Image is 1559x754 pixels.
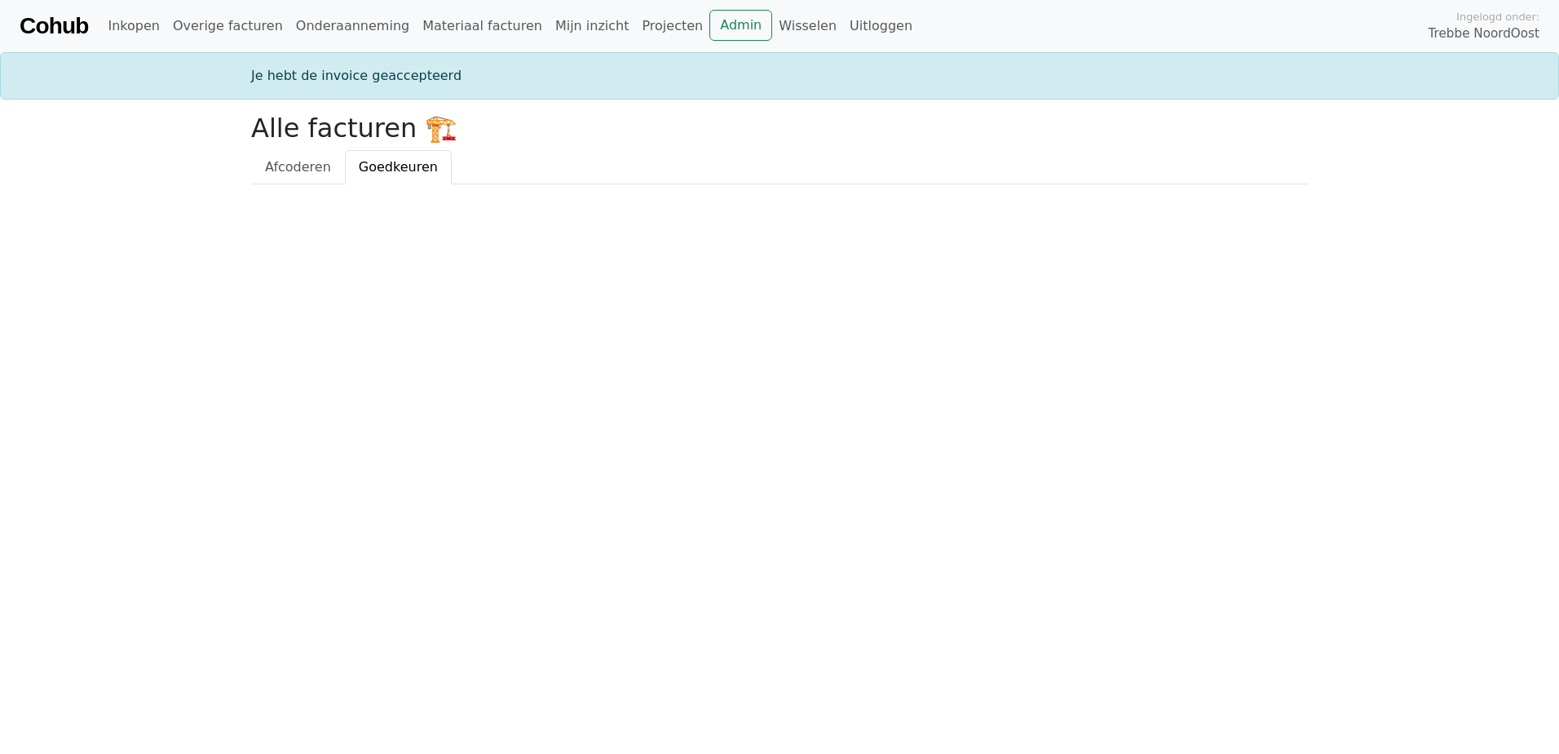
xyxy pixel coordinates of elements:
a: Inkopen [101,10,166,42]
a: Onderaanneming [289,10,416,42]
a: Cohub [20,7,88,46]
a: Goedkeuren [345,150,452,184]
a: Mijn inzicht [549,10,636,42]
div: Je hebt de invoice geaccepteerd [241,66,1318,86]
a: Uitloggen [843,10,919,42]
a: Afcoderen [251,150,345,184]
a: Materiaal facturen [416,10,549,42]
h2: Alle facturen 🏗️ [251,113,1308,144]
span: Afcoderen [265,159,331,175]
a: Overige facturen [166,10,289,42]
a: Wisselen [772,10,843,42]
a: Projecten [635,10,709,42]
span: Goedkeuren [359,159,438,175]
a: Admin [709,10,772,41]
span: Ingelogd onder: [1456,9,1539,24]
span: Trebbe NoordOost [1429,24,1539,43]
